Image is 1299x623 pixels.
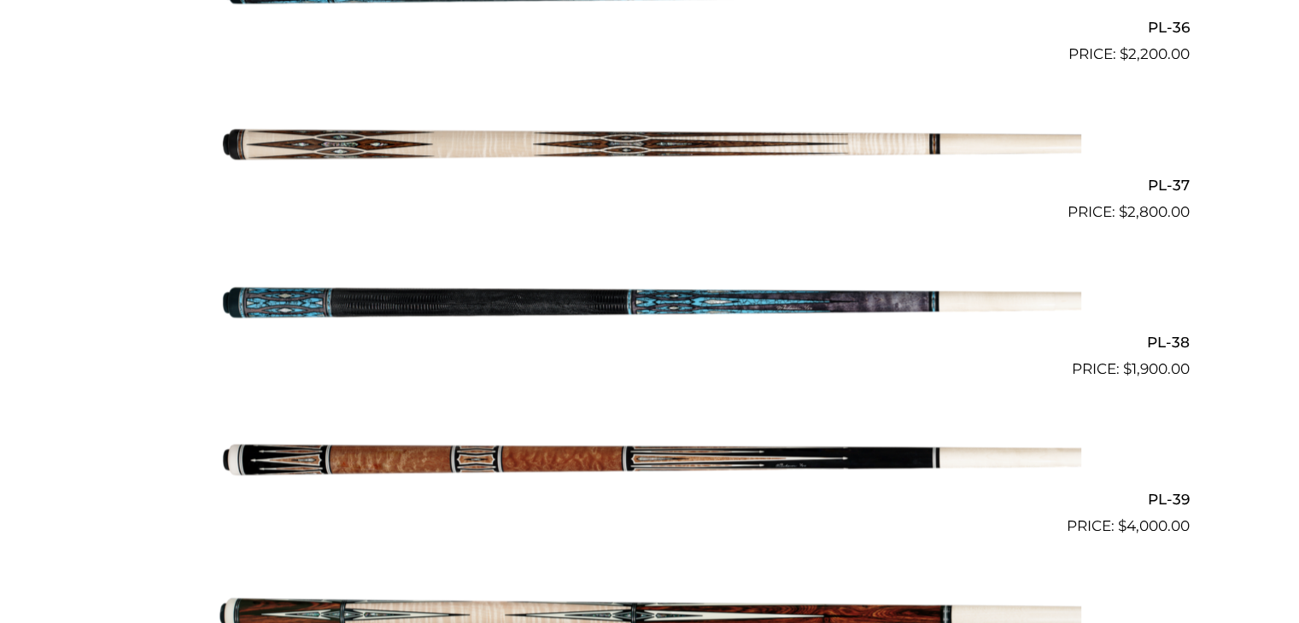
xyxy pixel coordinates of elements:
bdi: 2,800.00 [1119,203,1190,220]
a: PL-38 $1,900.00 [110,230,1190,381]
img: PL-39 [219,387,1081,531]
span: $ [1119,203,1127,220]
img: PL-38 [219,230,1081,374]
h2: PL-36 [110,12,1190,44]
bdi: 4,000.00 [1118,517,1190,534]
span: $ [1118,517,1126,534]
h2: PL-38 [110,327,1190,358]
span: $ [1120,45,1128,62]
a: PL-37 $2,800.00 [110,73,1190,223]
bdi: 2,200.00 [1120,45,1190,62]
a: PL-39 $4,000.00 [110,387,1190,538]
img: PL-37 [219,73,1081,216]
span: $ [1123,360,1132,377]
bdi: 1,900.00 [1123,360,1190,377]
h2: PL-37 [110,169,1190,201]
h2: PL-39 [110,484,1190,515]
